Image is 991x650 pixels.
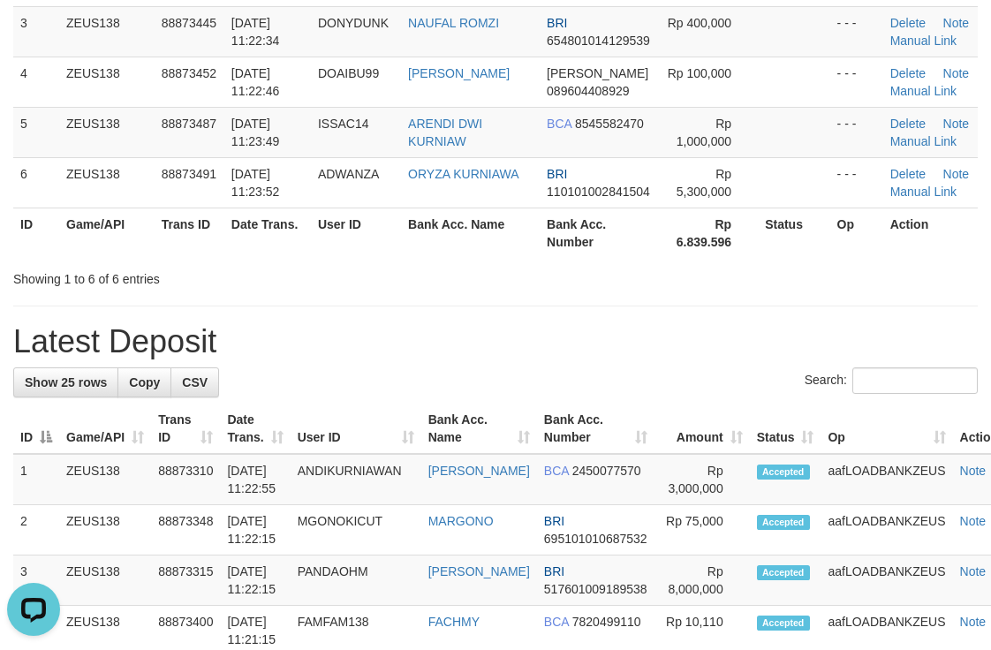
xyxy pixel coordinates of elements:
[231,66,280,98] span: [DATE] 11:22:46
[890,185,957,199] a: Manual Link
[547,66,648,80] span: [PERSON_NAME]
[890,167,926,181] a: Delete
[654,404,750,454] th: Amount: activate to sort column ascending
[408,66,510,80] a: [PERSON_NAME]
[943,66,970,80] a: Note
[162,167,216,181] span: 88873491
[408,117,482,148] a: ARENDI DWI KURNIAW
[151,556,220,606] td: 88873315
[572,615,641,629] span: Copy 7820499110 to clipboard
[318,167,379,181] span: ADWANZA
[7,7,60,60] button: Open LiveChat chat widget
[59,505,151,556] td: ZEUS138
[428,514,494,528] a: MARGONO
[544,564,564,578] span: BRI
[59,6,155,57] td: ZEUS138
[654,505,750,556] td: Rp 75,000
[13,454,59,505] td: 1
[757,515,810,530] span: Accepted
[830,107,883,157] td: - - -
[544,532,647,546] span: Copy 695101010687532 to clipboard
[408,167,519,181] a: ORYZA KURNIAWA
[757,616,810,631] span: Accepted
[291,404,421,454] th: User ID: activate to sort column ascending
[182,375,208,389] span: CSV
[59,57,155,107] td: ZEUS138
[13,404,59,454] th: ID: activate to sort column descending
[544,615,569,629] span: BCA
[13,6,59,57] td: 3
[943,16,970,30] a: Note
[318,66,379,80] span: DOAIBU99
[13,324,978,359] h1: Latest Deposit
[883,208,978,258] th: Action
[59,157,155,208] td: ZEUS138
[291,454,421,505] td: ANDIKURNIAWAN
[830,157,883,208] td: - - -
[224,208,311,258] th: Date Trans.
[162,16,216,30] span: 88873445
[59,107,155,157] td: ZEUS138
[758,208,829,258] th: Status
[677,117,731,148] span: Rp 1,000,000
[401,208,540,258] th: Bank Acc. Name
[540,208,659,258] th: Bank Acc. Number
[231,167,280,199] span: [DATE] 11:23:52
[821,505,952,556] td: aafLOADBANKZEUS
[25,375,107,389] span: Show 25 rows
[654,454,750,505] td: Rp 3,000,000
[547,185,650,199] span: Copy 110101002841504 to clipboard
[575,117,644,131] span: Copy 8545582470 to clipboard
[59,404,151,454] th: Game/API: activate to sort column ascending
[151,404,220,454] th: Trans ID: activate to sort column ascending
[151,454,220,505] td: 88873310
[428,564,530,578] a: [PERSON_NAME]
[821,404,952,454] th: Op: activate to sort column ascending
[220,505,290,556] td: [DATE] 11:22:15
[170,367,219,397] a: CSV
[821,454,952,505] td: aafLOADBANKZEUS
[231,16,280,48] span: [DATE] 11:22:34
[291,505,421,556] td: MGONOKICUT
[220,556,290,606] td: [DATE] 11:22:15
[943,167,970,181] a: Note
[162,66,216,80] span: 88873452
[13,157,59,208] td: 6
[13,263,400,288] div: Showing 1 to 6 of 6 entries
[890,16,926,30] a: Delete
[668,16,731,30] span: Rp 400,000
[129,375,160,389] span: Copy
[547,84,629,98] span: Copy 089604408929 to clipboard
[13,505,59,556] td: 2
[13,208,59,258] th: ID
[821,556,952,606] td: aafLOADBANKZEUS
[654,556,750,606] td: Rp 8,000,000
[291,556,421,606] td: PANDAOHM
[13,367,118,397] a: Show 25 rows
[220,454,290,505] td: [DATE] 11:22:55
[830,6,883,57] td: - - -
[544,582,647,596] span: Copy 517601009189538 to clipboard
[659,208,758,258] th: Rp 6.839.596
[311,208,401,258] th: User ID
[890,84,957,98] a: Manual Link
[59,556,151,606] td: ZEUS138
[155,208,224,258] th: Trans ID
[805,367,978,394] label: Search:
[757,565,810,580] span: Accepted
[960,615,987,629] a: Note
[544,514,564,528] span: BRI
[151,505,220,556] td: 88873348
[547,167,567,181] span: BRI
[830,208,883,258] th: Op
[59,208,155,258] th: Game/API
[547,16,567,30] span: BRI
[572,464,641,478] span: Copy 2450077570 to clipboard
[318,16,389,30] span: DONYDUNK
[162,117,216,131] span: 88873487
[547,34,650,48] span: Copy 654801014129539 to clipboard
[408,16,499,30] a: NAUFAL ROMZI
[537,404,654,454] th: Bank Acc. Number: activate to sort column ascending
[547,117,571,131] span: BCA
[960,464,987,478] a: Note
